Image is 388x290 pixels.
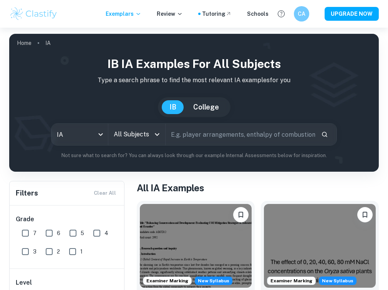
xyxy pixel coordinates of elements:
[294,6,309,22] button: CA
[264,204,376,288] img: ESS IA example thumbnail: To what extent do diPerent NaCl concentr
[80,247,83,256] span: 1
[233,207,249,222] button: Bookmark
[357,207,373,222] button: Bookmark
[15,76,373,85] p: Type a search phrase to find the most relevant IA examples for you
[297,10,306,18] h6: CA
[162,100,184,114] button: IB
[152,129,162,140] button: Open
[17,38,32,48] a: Home
[166,124,315,145] input: E.g. player arrangements, enthalpy of combustion, analysis of a big city...
[275,7,288,20] button: Help and Feedback
[247,10,269,18] a: Schools
[33,229,36,237] span: 7
[16,278,119,287] h6: Level
[319,277,356,285] div: Starting from the May 2026 session, the ESS IA requirements have changed. We created this exempla...
[318,128,331,141] button: Search
[202,10,232,18] a: Tutoring
[9,34,379,172] img: profile cover
[104,229,108,237] span: 4
[186,100,227,114] button: College
[16,215,119,224] h6: Grade
[137,181,379,195] h1: All IA Examples
[325,7,379,21] button: UPGRADE NOW
[195,277,232,285] div: Starting from the May 2026 session, the ESS IA requirements have changed. We created this exempla...
[157,10,183,18] p: Review
[51,124,108,145] div: IA
[106,10,141,18] p: Exemplars
[140,204,252,288] img: ESS IA example thumbnail: To what extent do CO2 emissions contribu
[319,277,356,285] span: New Syllabus
[33,247,36,256] span: 3
[45,39,51,47] p: IA
[16,188,38,199] h6: Filters
[267,277,315,284] span: Examiner Marking
[81,229,84,237] span: 5
[15,55,373,73] h1: IB IA examples for all subjects
[195,277,232,285] span: New Syllabus
[143,277,191,284] span: Examiner Marking
[57,229,60,237] span: 6
[57,247,60,256] span: 2
[9,6,58,22] img: Clastify logo
[15,152,373,159] p: Not sure what to search for? You can always look through our example Internal Assessments below f...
